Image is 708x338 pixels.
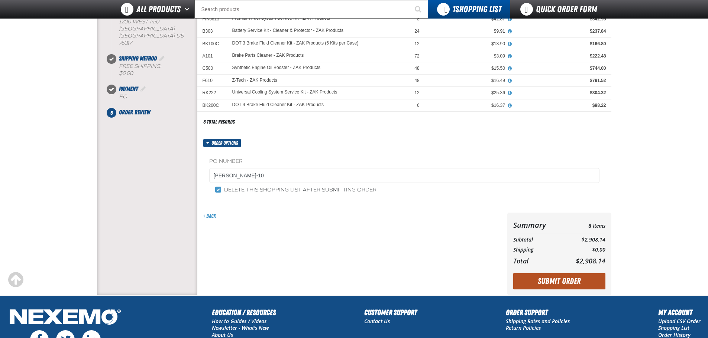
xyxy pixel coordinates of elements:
[505,16,515,23] button: View All Prices for Premium Fuel System Service Kit - ZAK Products
[505,78,515,84] button: View All Prices for Z-Tech - ZAK Products
[203,213,216,219] a: Back
[505,102,515,109] button: View All Prices for DOT 4 Brake Fluid Cleaner Kit - ZAK Products
[197,37,227,50] td: BK100C
[119,85,138,92] span: Payment
[430,90,505,96] div: $25.36
[515,90,606,96] div: $304.32
[364,318,390,325] a: Contact Us
[212,324,269,331] a: Newsletter - What's New
[203,118,235,125] div: 8 total records
[111,3,197,54] li: Shipping Information. Step 2 of 5. Completed
[505,90,515,96] button: View All Prices for Universal Cooling System Service Kit - ZAK Products
[561,235,605,245] td: $2,908.14
[232,41,359,46] a: DOT 3 Brake Fluid Cleaner Kit - ZAK Products (6 Kits per Case)
[197,75,227,87] td: F610
[452,4,501,14] span: Shopping List
[505,41,515,47] button: View All Prices for DOT 3 Brake Fluid Cleaner Kit - ZAK Products (6 Kits per Case)
[211,139,241,147] span: Order options
[506,324,541,331] a: Return Policies
[119,40,132,46] bdo: 76017
[119,63,197,77] div: Free Shipping:
[197,62,227,75] td: C500
[232,28,343,33] a: Battery Service Kit - Cleaner & Protector - ZAK Products
[414,78,419,83] span: 48
[158,55,166,62] a: Edit Shipping Method
[232,16,330,21] a: Premium Fuel System Service Kit - ZAK Products
[576,256,605,265] span: $2,908.14
[452,4,455,14] strong: 1
[364,307,417,318] h2: Customer Support
[561,219,605,232] td: 8 Items
[513,255,562,267] th: Total
[430,102,505,108] div: $16.37
[232,90,337,95] a: Universal Cooling System Service Kit - ZAK Products
[430,53,505,59] div: $3.09
[658,324,689,331] a: Shopping List
[513,219,562,232] th: Summary
[111,54,197,85] li: Shipping Method. Step 3 of 5. Completed
[119,93,197,101] div: P.O.
[658,307,701,318] h2: My Account
[513,235,562,245] th: Subtotal
[197,50,227,62] td: A101
[215,187,221,193] input: Delete this shopping list after submitting order
[515,102,606,108] div: $98.22
[506,307,570,318] h2: Order Support
[513,245,562,255] th: Shipping
[513,273,605,289] button: Submit Order
[505,53,515,60] button: View All Prices for Brake Parts Cleaner - ZAK Products
[414,66,419,71] span: 48
[430,16,505,22] div: $42.87
[232,65,320,70] a: Synthetic Engine Oil Booster - ZAK Products
[111,108,197,117] li: Order Review. Step 5 of 5. Not Completed
[197,25,227,37] td: B303
[414,41,419,46] span: 12
[212,318,266,325] a: How to Guides / Videos
[119,26,175,32] span: [GEOGRAPHIC_DATA]
[515,78,606,83] div: $791.52
[119,55,157,62] span: Shipping Method
[139,85,147,92] a: Edit Payment
[107,108,116,118] span: 5
[506,318,570,325] a: Shipping Rates and Policies
[203,139,241,147] button: Order options
[176,33,184,39] span: US
[561,245,605,255] td: $0.00
[515,53,606,59] div: $222.48
[515,65,606,71] div: $744.00
[232,53,304,58] a: Brake Parts Cleaner - ZAK Products
[7,307,123,329] img: Nexemo Logo
[430,28,505,34] div: $9.91
[232,78,277,83] a: Z-Tech - ZAK Products
[119,33,175,39] span: [GEOGRAPHIC_DATA]
[212,307,276,318] h2: Education / Resources
[430,78,505,83] div: $16.49
[515,41,606,47] div: $166.80
[209,158,599,165] label: PO Number
[417,16,420,22] span: 8
[136,3,181,16] span: All Products
[111,85,197,108] li: Payment. Step 4 of 5. Completed
[515,28,606,34] div: $237.84
[232,102,324,108] a: DOT 4 Brake Fluid Cleaner Kit - ZAK Products
[505,65,515,72] button: View All Prices for Synthetic Engine Oil Booster - ZAK Products
[119,19,159,25] span: 1200 West I-20
[197,99,227,111] td: BK200C
[430,41,505,47] div: $13.90
[658,318,701,325] a: Upload CSV Order
[414,29,419,34] span: 24
[215,187,376,194] label: Delete this shopping list after submitting order
[414,53,419,59] span: 72
[430,65,505,71] div: $15.50
[417,103,420,108] span: 6
[197,13,227,25] td: FIK6613
[119,109,150,116] span: Order Review
[414,90,419,95] span: 12
[197,87,227,99] td: RK222
[7,272,24,288] div: Scroll to the top
[119,70,133,76] strong: $0.00
[505,28,515,35] button: View All Prices for Battery Service Kit - Cleaner & Protector - ZAK Products
[515,16,606,22] div: $342.96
